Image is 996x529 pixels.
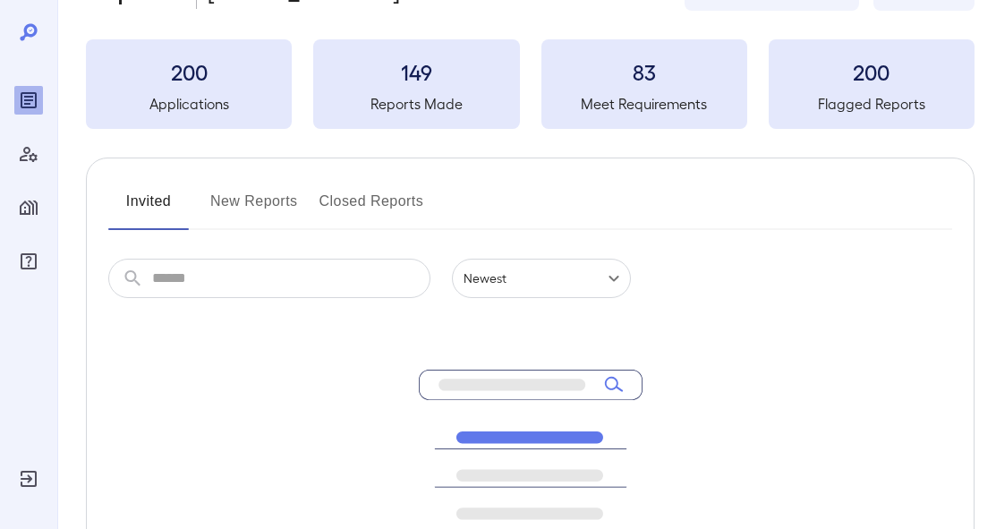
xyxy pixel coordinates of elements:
h5: Reports Made [313,93,519,115]
div: Reports [14,86,43,115]
div: Manage Properties [14,193,43,222]
div: Manage Users [14,140,43,168]
h5: Meet Requirements [541,93,747,115]
button: Invited [108,187,189,230]
h3: 200 [769,57,975,86]
summary: 200Applications149Reports Made83Meet Requirements200Flagged Reports [86,39,975,129]
div: Log Out [14,465,43,493]
h3: 83 [541,57,747,86]
h5: Applications [86,93,292,115]
div: FAQ [14,247,43,276]
button: New Reports [210,187,298,230]
button: Closed Reports [319,187,424,230]
div: Newest [452,259,631,298]
h3: 149 [313,57,519,86]
h3: 200 [86,57,292,86]
h5: Flagged Reports [769,93,975,115]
